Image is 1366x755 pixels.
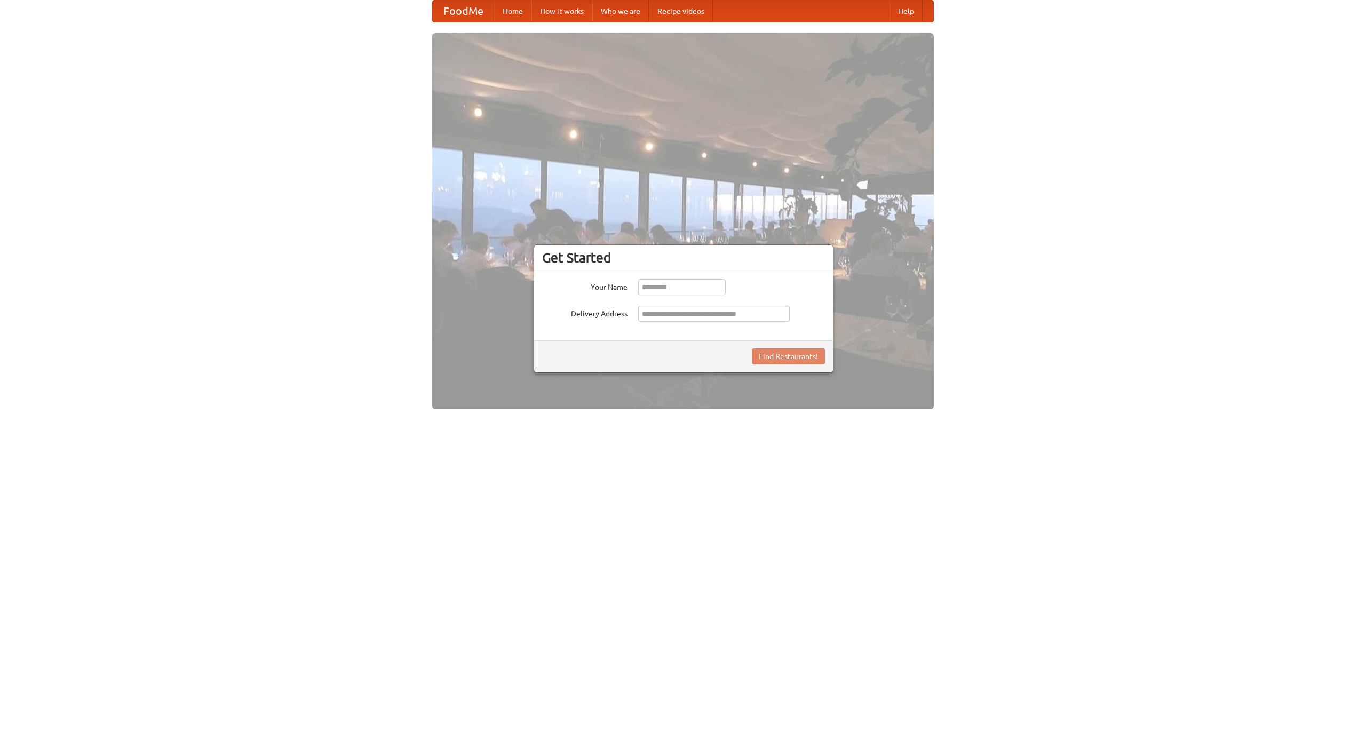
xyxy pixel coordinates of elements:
a: Help [890,1,923,22]
a: Who we are [592,1,649,22]
a: Recipe videos [649,1,713,22]
a: Home [494,1,531,22]
h3: Get Started [542,250,825,266]
button: Find Restaurants! [752,348,825,364]
label: Your Name [542,279,628,292]
a: FoodMe [433,1,494,22]
a: How it works [531,1,592,22]
label: Delivery Address [542,306,628,319]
